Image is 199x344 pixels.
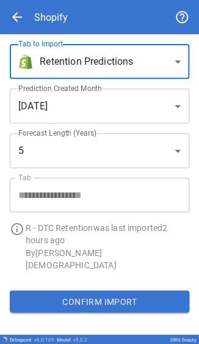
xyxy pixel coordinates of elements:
[10,10,24,24] span: arrow_back
[18,54,33,69] img: brand icon not found
[18,128,97,138] label: Forecast Length (Years)
[10,222,24,236] span: info_outline
[18,144,24,158] span: 5
[18,83,102,93] label: Prediction Created Month
[170,337,197,342] div: DIBS Beauty
[40,54,133,69] span: Retention Predictions
[10,290,189,312] button: Confirm Import
[18,172,31,183] label: Tab
[26,222,189,246] p: R - DTC Retention was last imported 2 hours ago
[18,38,63,49] label: Tab to Import
[2,336,7,341] img: Drivepoint
[34,337,54,342] span: v 6.0.109
[18,99,48,114] span: [DATE]
[10,337,54,342] div: Drivepoint
[57,337,87,342] div: Model
[34,12,68,23] div: Shopify
[26,246,189,271] p: By [PERSON_NAME][DEMOGRAPHIC_DATA]
[73,337,87,342] span: v 5.0.2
